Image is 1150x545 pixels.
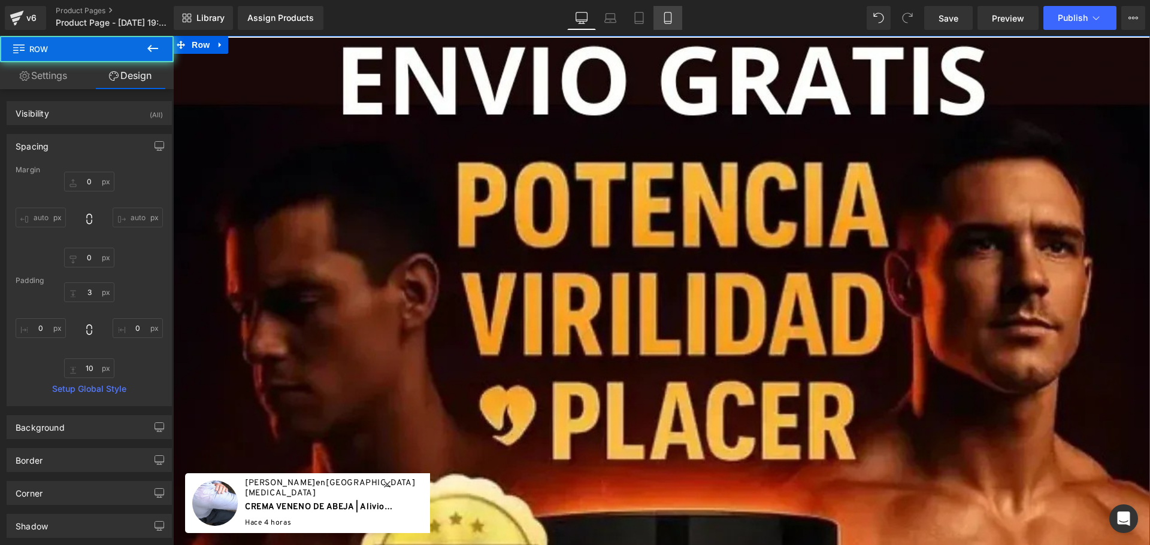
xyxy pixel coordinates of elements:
div: v6 [24,10,39,26]
button: Redo [895,6,919,30]
span: Save [939,12,958,25]
input: 0 [64,172,114,191]
div: Shadow [16,514,48,531]
div: Visibility [16,102,49,118]
input: 0 [113,208,163,227]
input: 0 [16,208,66,227]
div: Padding [16,276,163,285]
a: v6 [5,6,46,30]
button: More [1121,6,1145,30]
div: (All) [150,102,163,121]
span: Product Page - [DATE] 19:55:53 [56,18,171,28]
input: 0 [64,248,114,267]
div: Assign Products [247,13,314,23]
span: [GEOGRAPHIC_DATA] [153,442,242,452]
a: Desktop [567,6,596,30]
div: Background [16,416,65,433]
div: Margin [16,166,163,174]
span: hace 4 horas [72,482,242,492]
span: CREMA VENENO DE ABEJA | Alivio Instantáneo para el Dolor [72,462,242,477]
a: New Library [174,6,233,30]
a: Design [87,62,174,89]
button: Undo [867,6,891,30]
input: 0 [113,318,163,338]
span: Library [196,13,225,23]
a: Laptop [596,6,625,30]
input: 0 [64,358,114,378]
div: Border [16,449,43,465]
span: [PERSON_NAME] [72,442,143,452]
a: Preview [978,6,1039,30]
a: Tablet [625,6,653,30]
input: 0 [64,282,114,302]
div: Open Intercom Messenger [1109,504,1138,533]
a: Product Pages [56,6,193,16]
span: Preview [992,12,1024,25]
input: 0 [16,318,66,338]
span: Publish [1058,13,1088,23]
span: en [MEDICAL_DATA] [72,442,242,462]
a: Setup Global Style [16,384,163,394]
a: Mobile [653,6,682,30]
span: Row [12,36,132,62]
div: Spacing [16,135,49,151]
button: Publish [1043,6,1116,30]
div: Corner [16,482,43,498]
